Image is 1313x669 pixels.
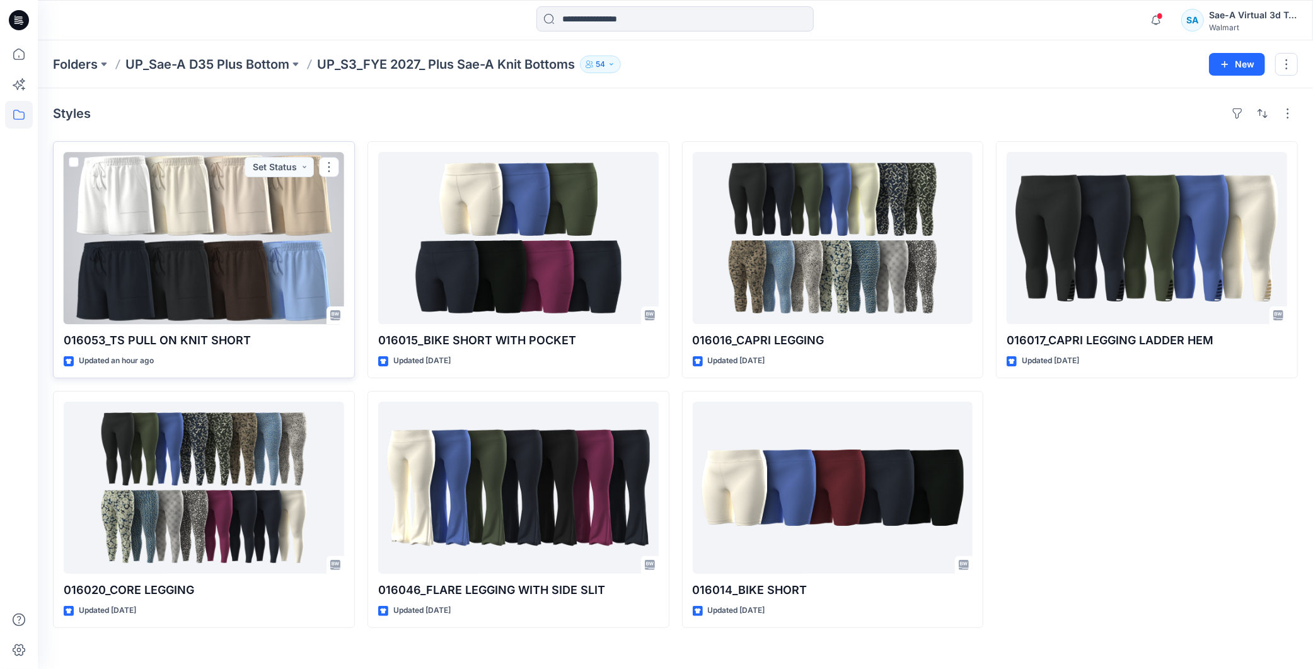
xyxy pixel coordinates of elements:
[693,152,973,324] a: 016016_CAPRI LEGGING
[378,581,659,599] p: 016046_FLARE LEGGING WITH SIDE SLIT
[393,604,451,617] p: Updated [DATE]
[317,55,575,73] p: UP_S3_FYE 2027_ Plus Sae-A Knit Bottoms
[1007,332,1287,349] p: 016017_CAPRI LEGGING LADDER HEM
[79,604,136,617] p: Updated [DATE]
[64,152,344,324] a: 016053_TS PULL ON KNIT SHORT
[1209,23,1297,32] div: Walmart
[596,57,605,71] p: 54
[1007,152,1287,324] a: 016017_CAPRI LEGGING LADDER HEM
[580,55,621,73] button: 54
[64,581,344,599] p: 016020_CORE LEGGING
[1181,9,1204,32] div: SA
[693,332,973,349] p: 016016_CAPRI LEGGING
[378,152,659,324] a: 016015_BIKE SHORT WITH POCKET
[53,106,91,121] h4: Styles
[378,402,659,574] a: 016046_FLARE LEGGING WITH SIDE SLIT
[1022,354,1079,368] p: Updated [DATE]
[378,332,659,349] p: 016015_BIKE SHORT WITH POCKET
[708,604,765,617] p: Updated [DATE]
[393,354,451,368] p: Updated [DATE]
[79,354,154,368] p: Updated an hour ago
[693,402,973,574] a: 016014_BIKE SHORT
[708,354,765,368] p: Updated [DATE]
[64,332,344,349] p: 016053_TS PULL ON KNIT SHORT
[693,581,973,599] p: 016014_BIKE SHORT
[1209,53,1265,76] button: New
[1209,8,1297,23] div: Sae-A Virtual 3d Team
[64,402,344,574] a: 016020_CORE LEGGING
[125,55,289,73] a: UP_Sae-A D35 Plus Bottom
[53,55,98,73] a: Folders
